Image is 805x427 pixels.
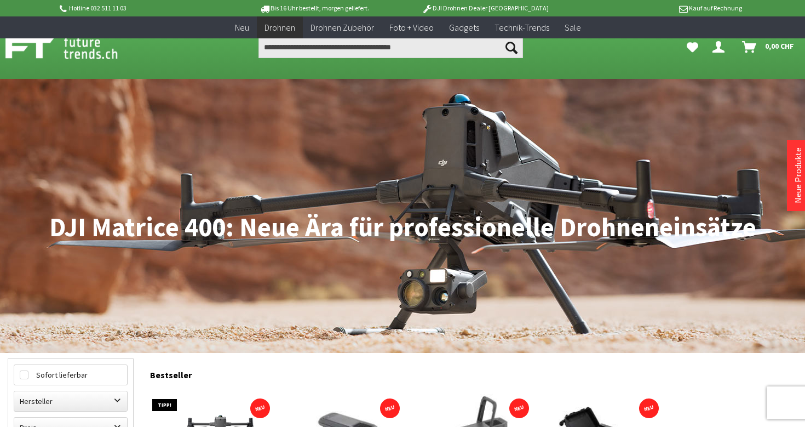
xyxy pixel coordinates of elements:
[382,16,441,39] a: Foto + Video
[311,22,374,33] span: Drohnen Zubehör
[565,22,581,33] span: Sale
[8,214,797,241] h1: DJI Matrice 400: Neue Ära für professionelle Drohneneinsätze
[264,22,295,33] span: Drohnen
[765,37,794,55] span: 0,00 CHF
[14,391,127,411] label: Hersteller
[14,365,127,385] label: Sofort lieferbar
[400,2,571,15] p: DJI Drohnen Dealer [GEOGRAPHIC_DATA]
[487,16,557,39] a: Technik-Trends
[150,358,797,386] div: Bestseller
[571,2,741,15] p: Kauf auf Rechnung
[681,36,704,58] a: Meine Favoriten
[5,34,142,61] img: Shop Futuretrends - zur Startseite wechseln
[708,36,733,58] a: Dein Konto
[495,22,549,33] span: Technik-Trends
[228,2,399,15] p: Bis 16 Uhr bestellt, morgen geliefert.
[738,36,800,58] a: Warenkorb
[235,22,249,33] span: Neu
[792,147,803,203] a: Neue Produkte
[389,22,434,33] span: Foto + Video
[258,36,524,58] input: Produkt, Marke, Kategorie, EAN, Artikelnummer…
[449,22,479,33] span: Gadgets
[227,16,257,39] a: Neu
[557,16,589,39] a: Sale
[441,16,487,39] a: Gadgets
[303,16,382,39] a: Drohnen Zubehör
[500,36,523,58] button: Suchen
[257,16,303,39] a: Drohnen
[58,2,228,15] p: Hotline 032 511 11 03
